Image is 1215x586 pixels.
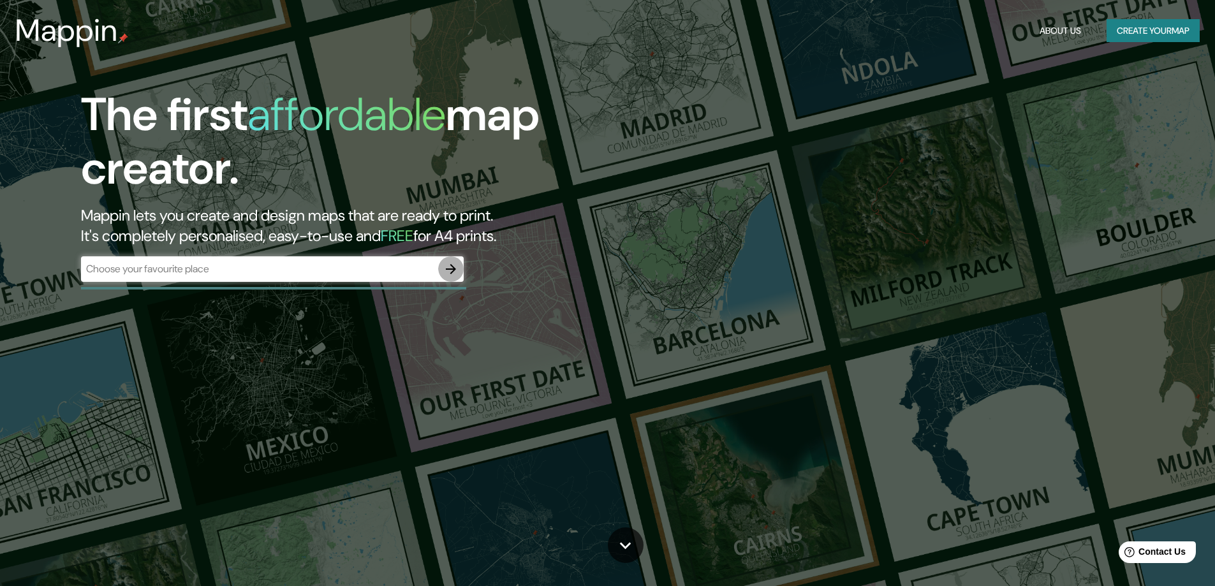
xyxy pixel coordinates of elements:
img: mappin-pin [118,33,128,43]
iframe: Help widget launcher [1101,536,1201,572]
button: Create yourmap [1107,19,1200,43]
h2: Mappin lets you create and design maps that are ready to print. It's completely personalised, eas... [81,205,689,246]
h1: affordable [247,85,446,144]
input: Choose your favourite place [81,261,438,276]
h5: FREE [381,226,413,245]
h1: The first map creator. [81,88,689,205]
h3: Mappin [15,13,118,48]
button: About Us [1035,19,1086,43]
